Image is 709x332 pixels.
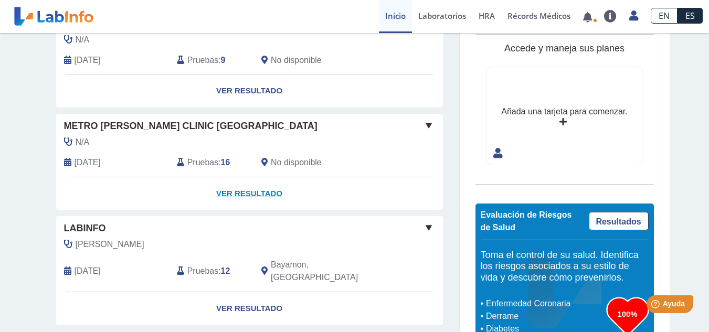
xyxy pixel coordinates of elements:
[169,54,253,67] div: :
[271,54,322,67] span: No disponible
[501,105,627,118] div: Añada una tarjeta para comenzar.
[187,156,218,169] span: Pruebas
[76,34,90,46] span: N/A
[589,212,649,231] a: Resultados
[169,156,253,169] div: :
[651,8,678,24] a: EN
[481,250,649,284] h5: Toma el control de su salud. Identifica los riesgos asociados a su estilo de vida y descubre cómo...
[616,291,697,320] iframe: Help widget launcher
[64,119,318,133] span: Metro [PERSON_NAME] Clinic [GEOGRAPHIC_DATA]
[504,43,625,53] span: Accede y maneja sus planes
[64,221,106,235] span: labinfo
[271,156,322,169] span: No disponible
[56,177,443,210] a: Ver Resultado
[187,265,218,277] span: Pruebas
[479,10,495,21] span: HRA
[607,308,649,321] h3: 100%
[169,259,253,284] div: :
[56,74,443,108] a: Ver Resultado
[56,292,443,325] a: Ver Resultado
[271,259,387,284] span: Bayamon, PR
[75,156,101,169] span: 2023-07-14
[76,136,90,148] span: N/A
[75,265,101,277] span: 2021-04-10
[221,266,230,275] b: 12
[483,310,607,323] li: Derrame
[75,54,101,67] span: 2024-04-08
[483,298,607,310] li: Enfermedad Coronaria
[76,238,144,251] span: Cruz Ortiz, Limarys
[481,210,572,232] span: Evaluación de Riesgos de Salud
[221,158,230,167] b: 16
[221,56,226,65] b: 9
[187,54,218,67] span: Pruebas
[678,8,703,24] a: ES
